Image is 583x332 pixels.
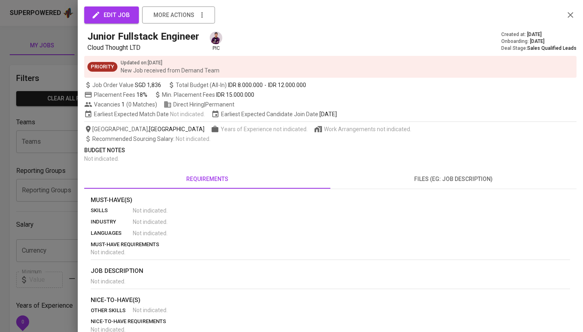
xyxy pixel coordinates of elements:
div: Created at : [501,31,577,38]
p: other skills [91,306,133,315]
p: languages [91,229,133,237]
span: SGD 1,836 [135,81,161,89]
span: Job Order Value [84,81,161,89]
span: Cloud Thought LTD [87,44,140,51]
p: New Job received from Demand Team [121,66,219,74]
span: 18% [136,92,147,98]
span: Not indicated . [133,306,168,314]
p: nice-to-have(s) [91,296,570,305]
span: - [264,81,266,89]
span: requirements [89,174,326,184]
span: Not indicated . [133,229,168,237]
span: [DATE] [319,110,337,118]
span: more actions [153,10,194,20]
span: IDR 8.000.000 [228,81,263,89]
div: pic [209,31,223,52]
div: Onboarding : [501,38,577,45]
p: industry [91,218,133,226]
span: Not indicated . [133,206,168,215]
span: Sales Qualified Leads [527,45,577,51]
div: Deal Stage : [501,45,577,52]
span: Recommended Sourcing Salary : [92,136,176,142]
p: skills [91,206,133,215]
p: Must-Have(s) [91,196,570,205]
span: [GEOGRAPHIC_DATA] [149,125,204,133]
span: Not indicated . [170,110,205,118]
span: Years of Experience not indicated. [221,125,308,133]
span: 1 [120,100,125,109]
p: must-have requirements [91,240,570,249]
span: Earliest Expected Candidate Join Date [211,110,337,118]
span: Not indicated . [91,278,126,285]
span: Work Arrangements not indicated. [324,125,411,133]
span: IDR 12.000.000 [268,81,306,89]
span: Priority [87,63,117,71]
h5: Junior Fullstack Engineer [87,30,199,43]
span: edit job [93,10,130,20]
span: Placement Fees [94,92,147,98]
span: Total Budget (All-In) [168,81,306,89]
p: job description [91,266,570,276]
p: Updated on : [DATE] [121,59,219,66]
span: [DATE] [527,31,542,38]
span: files (eg: job description) [335,174,572,184]
span: Not indicated . [84,155,119,162]
span: [DATE] [530,38,545,45]
span: Vacancies ( 0 Matches ) [84,100,157,109]
span: Min. Placement Fees [162,92,254,98]
span: Direct Hiring | Permanent [164,100,234,109]
span: Not indicated . [91,249,126,255]
span: IDR 15.000.000 [216,92,254,98]
span: Earliest Expected Match Date [84,110,205,118]
span: Not indicated . [176,136,211,142]
button: edit job [84,6,139,23]
img: erwin@glints.com [210,32,222,44]
p: nice-to-have requirements [91,317,570,326]
button: more actions [142,6,215,23]
span: [GEOGRAPHIC_DATA] , [84,125,204,133]
span: Not indicated . [133,218,168,226]
p: Budget Notes [84,146,577,155]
